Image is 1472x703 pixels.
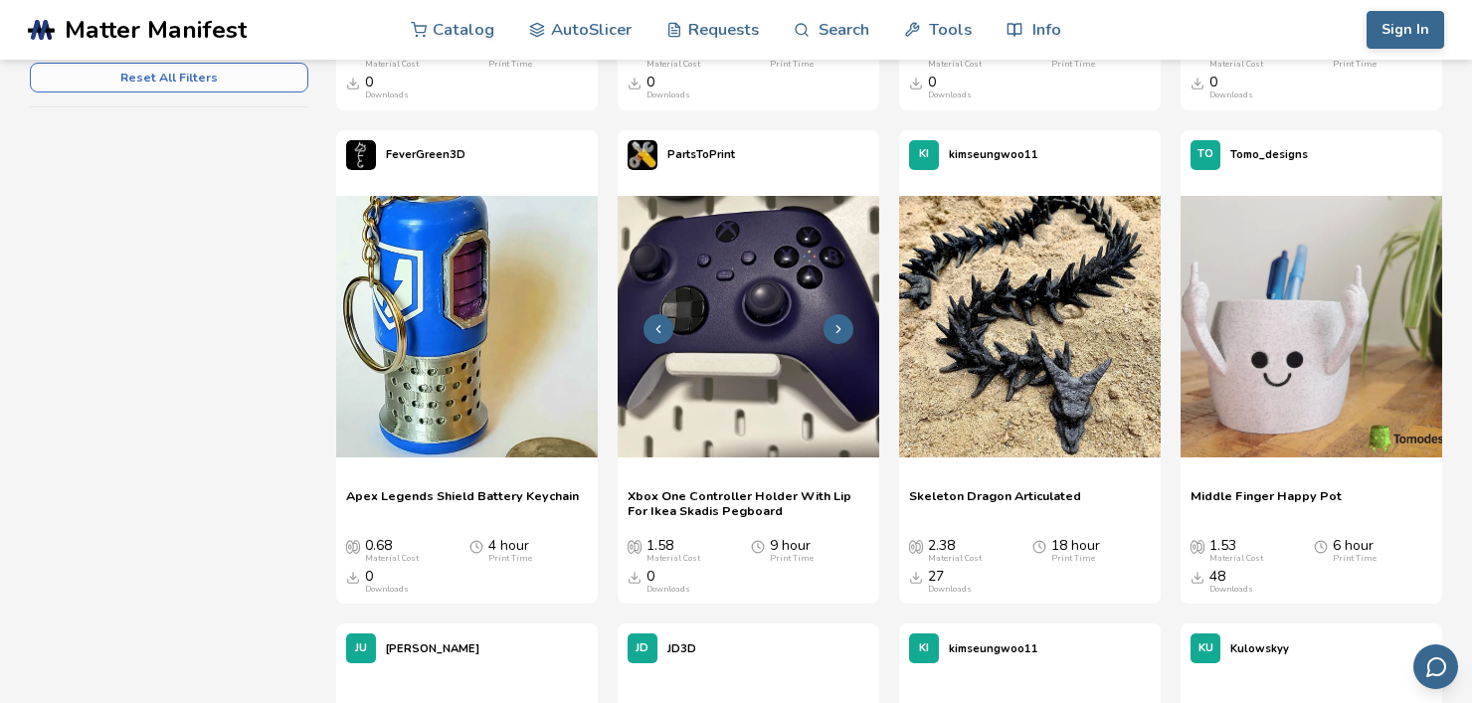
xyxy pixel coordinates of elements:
[928,60,982,70] div: Material Cost
[618,130,745,180] a: PartsToPrint's profilePartsToPrint
[365,554,419,564] div: Material Cost
[346,140,376,170] img: FeverGreen3D's profile
[919,148,929,161] span: KI
[1230,638,1289,659] p: Kulowskyy
[770,538,814,564] div: 9 hour
[1333,538,1377,564] div: 6 hour
[1209,90,1253,100] div: Downloads
[628,538,642,554] span: Average Cost
[1198,642,1213,655] span: KU
[365,75,409,100] div: 0
[1191,75,1204,90] span: Downloads
[1051,538,1100,564] div: 18 hour
[386,638,479,659] p: [PERSON_NAME]
[355,642,367,655] span: JU
[30,63,308,92] button: Reset All Filters
[646,538,700,564] div: 1.58
[469,538,483,554] span: Average Print Time
[628,140,657,170] img: PartsToPrint's profile
[1367,11,1444,49] button: Sign In
[488,44,532,70] div: 8 hour
[1051,44,1100,70] div: 17 hour
[65,16,247,44] span: Matter Manifest
[1051,60,1095,70] div: Print Time
[770,554,814,564] div: Print Time
[909,569,923,585] span: Downloads
[646,75,690,100] div: 0
[770,44,814,70] div: 16 min
[1191,538,1204,554] span: Average Cost
[628,488,869,518] a: Xbox One Controller Holder With Lip For Ikea Skadis Pegboard
[365,44,419,70] div: 1.35
[1333,60,1377,70] div: Print Time
[928,569,972,595] div: 27
[1209,554,1263,564] div: Material Cost
[488,60,532,70] div: Print Time
[646,44,700,70] div: 0.03
[928,585,972,595] div: Downloads
[488,538,532,564] div: 4 hour
[909,488,1081,518] a: Skeleton Dragon Articulated
[667,638,696,659] p: JD3D
[365,585,409,595] div: Downloads
[949,144,1038,165] p: kimseungwoo11
[628,75,642,90] span: Downloads
[1230,144,1308,165] p: Tomo_designs
[646,585,690,595] div: Downloads
[646,569,690,595] div: 0
[365,538,419,564] div: 0.68
[928,90,972,100] div: Downloads
[346,75,360,90] span: Downloads
[365,60,419,70] div: Material Cost
[1032,538,1046,554] span: Average Print Time
[1209,538,1263,564] div: 1.53
[636,642,648,655] span: JD
[346,488,579,518] a: Apex Legends Shield Battery Keychain
[646,60,700,70] div: Material Cost
[1191,569,1204,585] span: Downloads
[928,538,982,564] div: 2.38
[336,130,475,180] a: FeverGreen3D's profileFeverGreen3D
[928,44,982,70] div: 3.18
[909,75,923,90] span: Downloads
[1209,44,1263,70] div: 0.38
[1051,554,1095,564] div: Print Time
[365,90,409,100] div: Downloads
[1209,585,1253,595] div: Downloads
[488,554,532,564] div: Print Time
[770,60,814,70] div: Print Time
[365,569,409,595] div: 0
[909,538,923,554] span: Average Cost
[646,554,700,564] div: Material Cost
[928,554,982,564] div: Material Cost
[646,90,690,100] div: Downloads
[1209,60,1263,70] div: Material Cost
[386,144,465,165] p: FeverGreen3D
[1209,75,1253,100] div: 0
[1333,554,1377,564] div: Print Time
[1333,44,1377,70] div: 3 hour
[1197,148,1213,161] span: TO
[949,638,1038,659] p: kimseungwoo11
[1413,644,1458,689] button: Send feedback via email
[919,642,929,655] span: KI
[346,569,360,585] span: Downloads
[751,538,765,554] span: Average Print Time
[1209,569,1253,595] div: 48
[1191,488,1342,518] a: Middle Finger Happy Pot
[928,75,972,100] div: 0
[628,569,642,585] span: Downloads
[667,144,735,165] p: PartsToPrint
[346,538,360,554] span: Average Cost
[1314,538,1328,554] span: Average Print Time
